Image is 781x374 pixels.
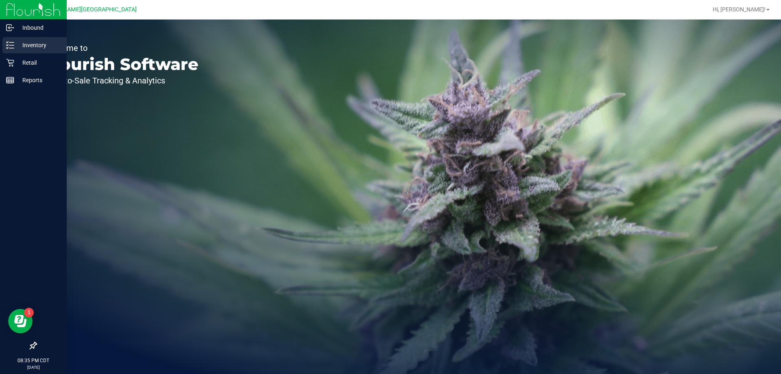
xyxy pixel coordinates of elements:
[4,357,63,364] p: 08:35 PM CDT
[4,364,63,370] p: [DATE]
[6,24,14,32] inline-svg: Inbound
[6,59,14,67] inline-svg: Retail
[24,308,34,317] iframe: Resource center unread badge
[14,40,63,50] p: Inventory
[44,44,199,52] p: Welcome to
[14,75,63,85] p: Reports
[713,6,766,13] span: Hi, [PERSON_NAME]!
[29,6,137,13] span: Ft [PERSON_NAME][GEOGRAPHIC_DATA]
[14,58,63,68] p: Retail
[6,76,14,84] inline-svg: Reports
[6,41,14,49] inline-svg: Inventory
[14,23,63,33] p: Inbound
[44,77,199,85] p: Seed-to-Sale Tracking & Analytics
[8,309,33,333] iframe: Resource center
[44,56,199,72] p: Flourish Software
